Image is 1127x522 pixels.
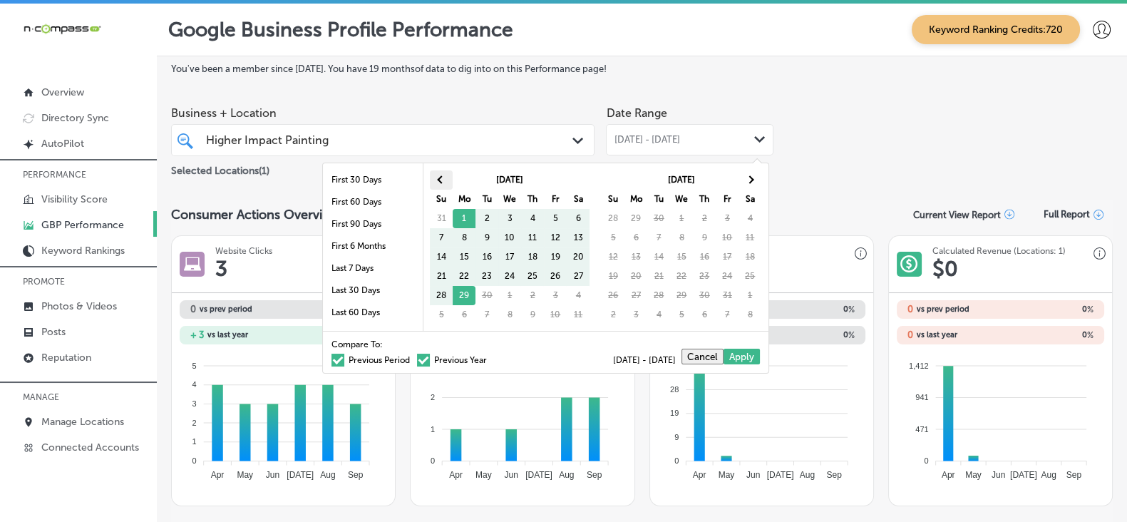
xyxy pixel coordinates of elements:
[41,138,84,150] p: AutoPilot
[453,228,475,247] td: 8
[544,247,567,267] td: 19
[716,305,739,324] td: 7
[1010,470,1037,480] tspan: [DATE]
[526,470,553,480] tspan: [DATE]
[624,247,647,267] td: 13
[848,330,855,340] span: %
[453,190,475,209] th: Mo
[924,456,928,465] tspan: 0
[544,286,567,305] td: 3
[647,267,670,286] td: 21
[942,470,955,480] tspan: Apr
[505,470,518,480] tspan: Jun
[450,470,463,480] tspan: Apr
[647,286,670,305] td: 28
[624,305,647,324] td: 3
[453,286,475,305] td: 29
[624,170,739,190] th: [DATE]
[207,331,248,339] span: vs last year
[1000,304,1093,314] h2: 0
[190,329,204,340] h2: + 3
[670,247,693,267] td: 15
[192,437,197,446] tspan: 1
[41,441,139,454] p: Connected Accounts
[41,352,91,364] p: Reputation
[475,286,498,305] td: 30
[693,286,716,305] td: 30
[912,15,1080,44] span: Keyword Ranking Credits: 720
[41,219,124,231] p: GBP Performance
[799,470,814,480] tspan: Aug
[171,159,269,177] p: Selected Locations ( 1 )
[521,286,544,305] td: 2
[647,209,670,228] td: 30
[323,324,423,346] li: Last 90 Days
[693,190,716,209] th: Th
[323,302,423,324] li: Last 60 Days
[647,190,670,209] th: Tu
[907,304,913,314] h2: 0
[826,470,842,480] tspan: Sep
[602,267,624,286] td: 19
[192,380,197,389] tspan: 4
[670,286,693,305] td: 29
[602,209,624,228] td: 28
[1087,304,1093,314] span: %
[624,209,647,228] td: 29
[431,456,435,465] tspan: 0
[430,190,453,209] th: Su
[567,286,590,305] td: 4
[190,304,196,314] h2: 0
[498,305,521,324] td: 8
[430,209,453,228] td: 31
[192,399,197,408] tspan: 3
[168,18,513,41] p: Google Business Profile Performance
[453,247,475,267] td: 15
[544,209,567,228] td: 5
[613,356,681,364] span: [DATE] - [DATE]
[739,209,761,228] td: 4
[716,228,739,247] td: 10
[320,470,335,480] tspan: Aug
[602,286,624,305] td: 26
[430,228,453,247] td: 7
[498,286,521,305] td: 1
[670,409,679,417] tspan: 19
[453,305,475,324] td: 6
[431,424,435,433] tspan: 1
[171,106,595,120] span: Business + Location
[287,470,314,480] tspan: [DATE]
[1044,209,1090,220] span: Full Report
[693,228,716,247] td: 9
[739,247,761,267] td: 18
[1066,470,1082,480] tspan: Sep
[693,209,716,228] td: 2
[521,267,544,286] td: 25
[171,63,1113,74] label: You've been a member since [DATE] . You have 19 months of data to dig into on this Performance page!
[498,267,521,286] td: 24
[41,112,109,124] p: Directory Sync
[992,470,1005,480] tspan: Jun
[544,190,567,209] th: Fr
[602,305,624,324] td: 2
[674,456,679,465] tspan: 0
[693,247,716,267] td: 16
[498,190,521,209] th: We
[692,470,706,480] tspan: Apr
[323,235,423,257] li: First 6 Months
[41,86,84,98] p: Overview
[670,209,693,228] td: 1
[681,349,724,364] button: Cancel
[848,304,855,314] span: %
[41,245,125,257] p: Keyword Rankings
[746,470,760,480] tspan: Jun
[430,267,453,286] td: 21
[739,286,761,305] td: 1
[716,247,739,267] td: 17
[602,247,624,267] td: 12
[475,209,498,228] td: 2
[192,419,197,427] tspan: 2
[211,470,225,480] tspan: Apr
[602,228,624,247] td: 5
[237,470,254,480] tspan: May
